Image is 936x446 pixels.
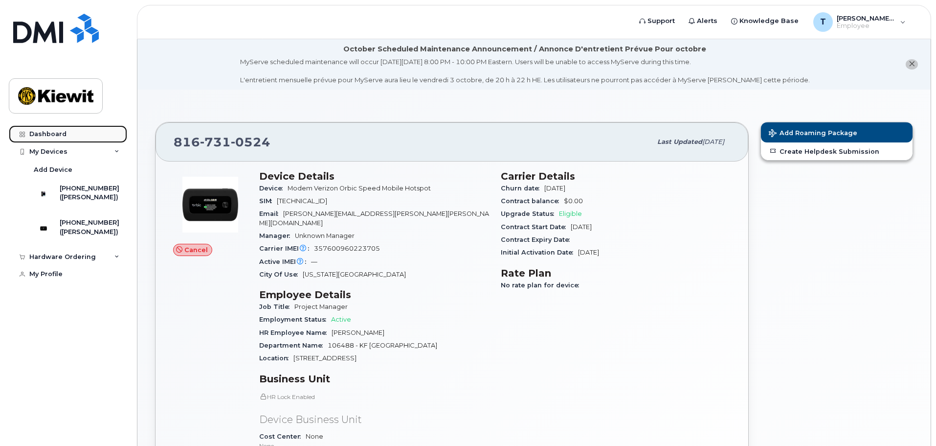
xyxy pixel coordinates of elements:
span: No rate plan for device [501,282,584,289]
span: [DATE] [544,185,565,192]
span: $0.00 [564,197,583,205]
span: City Of Use [259,271,303,278]
div: MyServe scheduled maintenance will occur [DATE][DATE] 8:00 PM - 10:00 PM Eastern. Users will be u... [240,57,810,85]
span: 106488 - KF [GEOGRAPHIC_DATA] [328,342,437,349]
span: Cancel [184,245,208,255]
p: HR Lock Enabled [259,393,489,401]
div: October Scheduled Maintenance Announcement / Annonce D'entretient Prévue Pour octobre [343,44,706,54]
span: [DATE] [702,138,724,145]
h3: Employee Details [259,289,489,301]
img: image20231002-3703462-fz9zi0.jpeg [181,175,240,234]
span: Employment Status [259,316,331,323]
span: SIM [259,197,277,205]
span: Device [259,185,288,192]
span: Last updated [657,138,702,145]
span: 357600960223705 [314,245,380,252]
span: [DATE] [578,249,599,256]
h3: Business Unit [259,373,489,385]
button: Add Roaming Package [761,122,913,142]
span: Add Roaming Package [769,129,857,139]
span: [PERSON_NAME] [332,329,384,336]
span: Job Title [259,303,294,310]
button: close notification [906,59,918,70]
span: Manager [259,232,295,239]
span: Contract Expiry Date [501,236,575,243]
span: Eligible [559,210,582,217]
span: 816 [174,135,270,149]
span: 731 [200,135,231,149]
h3: Device Details [259,170,489,182]
span: — [311,258,317,265]
span: [STREET_ADDRESS] [293,354,357,362]
span: Location [259,354,293,362]
span: Cost Center [259,433,306,440]
span: Department Name [259,342,328,349]
span: 0524 [231,135,270,149]
span: Churn date [501,185,544,192]
span: Contract balance [501,197,564,205]
span: Project Manager [294,303,348,310]
span: Active IMEI [259,258,311,265]
span: [DATE] [571,223,592,231]
h3: Carrier Details [501,170,731,182]
span: HR Employee Name [259,329,332,336]
span: Modem Verizon Orbic Speed Mobile Hotspot [288,185,431,192]
span: Unknown Manager [295,232,355,239]
span: Initial Activation Date [501,249,578,256]
span: Email [259,210,283,217]
a: Create Helpdesk Submission [761,142,913,160]
span: Active [331,316,351,323]
span: Upgrade Status [501,210,559,217]
iframe: Messenger Launcher [893,403,929,439]
span: Contract Start Date [501,223,571,231]
p: Device Business Unit [259,413,489,427]
h3: Rate Plan [501,267,731,279]
span: [US_STATE][GEOGRAPHIC_DATA] [303,271,406,278]
span: Carrier IMEI [259,245,314,252]
span: [PERSON_NAME][EMAIL_ADDRESS][PERSON_NAME][PERSON_NAME][DOMAIN_NAME] [259,210,489,226]
span: [TECHNICAL_ID] [277,197,327,205]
